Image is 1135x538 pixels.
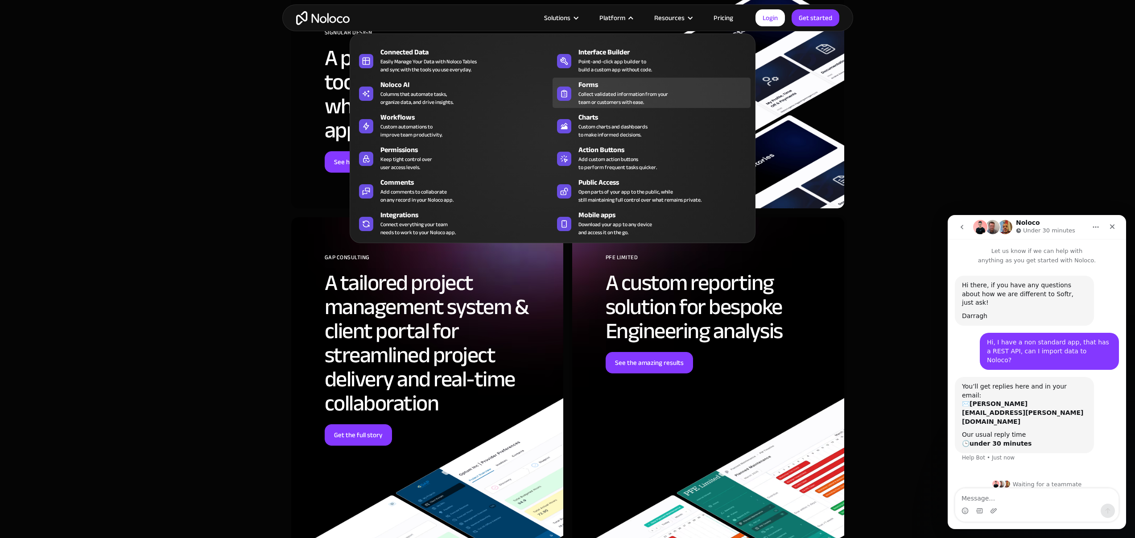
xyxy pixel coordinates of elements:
a: Login [755,9,785,26]
div: Custom charts and dashboards to make informed decisions. [578,123,648,139]
div: Resources [654,12,685,24]
div: Platform [588,12,643,24]
div: Forms [578,79,755,90]
div: Connected Data [380,47,557,58]
div: Easily Manage Your Data with Noloco Tables and sync with the tools you use everyday. [380,58,477,74]
div: Add custom action buttons to perform frequent tasks quicker. [578,155,657,171]
div: Permissions [380,145,557,155]
div: Connect everything your team needs to work to your Noloco app. [380,220,456,236]
div: GAP Consulting [325,251,550,271]
a: See how they did it [325,151,397,173]
a: Interface BuilderPoint-and-click app builder tobuild a custom app without code. [553,45,751,75]
span: Download your app to any device and access it on the go. [578,220,652,236]
div: Open parts of your app to the public, while still maintaining full control over what remains priv... [578,188,702,204]
div: Action Buttons [578,145,755,155]
div: Charts [578,112,755,123]
a: CommentsAdd comments to collaborateon any record in your Noloco app. [355,175,553,206]
div: Comments [380,177,557,188]
a: home [296,11,350,25]
a: Noloco AIColumns that automate tasks,organize data, and drive insights. [355,78,553,108]
h2: A project management tool for their agency, where clients can approve work [325,46,550,142]
a: Connected DataEasily Manage Your Data with Noloco Tablesand sync with the tools you use everyday. [355,45,553,75]
div: Collect validated information from your team or customers with ease. [578,90,668,106]
h2: A custom reporting solution for bespoke Engineering analysis [606,271,831,343]
div: Public Access [578,177,755,188]
a: FormsCollect validated information from yourteam or customers with ease. [553,78,751,108]
div: Keep tight control over user access levels. [380,155,432,171]
div: Custom automations to improve team productivity. [380,123,442,139]
h2: A tailored project management system & client portal for streamlined project delivery and real-ti... [325,271,550,415]
div: Platform [599,12,625,24]
div: Workflows [380,112,557,123]
a: ChartsCustom charts and dashboardsto make informed decisions. [553,110,751,141]
nav: Platform [350,21,755,243]
a: See the amazing results [606,352,693,373]
div: Columns that automate tasks, organize data, and drive insights. [380,90,454,106]
a: Get the full story [325,424,392,446]
div: Solutions [544,12,570,24]
a: Mobile appsDownload your app to any deviceand access it on the go. [553,208,751,238]
a: Public AccessOpen parts of your app to the public, whilestill maintaining full control over what ... [553,175,751,206]
iframe: Intercom live chat [948,215,1126,529]
div: Mobile apps [578,210,755,220]
div: Interface Builder [578,47,755,58]
div: Integrations [380,210,557,220]
a: IntegrationsConnect everything your teamneeds to work to your Noloco app. [355,208,553,238]
div: PFE Limited [606,251,831,271]
a: Get started [792,9,839,26]
a: Pricing [702,12,744,24]
div: Solutions [533,12,588,24]
div: Resources [643,12,702,24]
a: PermissionsKeep tight control overuser access levels. [355,143,553,173]
div: Noloco AI [380,79,557,90]
div: Add comments to collaborate on any record in your Noloco app. [380,188,454,204]
a: WorkflowsCustom automations toimprove team productivity. [355,110,553,141]
div: SIGNULAR DESIGN [325,26,550,46]
div: Point-and-click app builder to build a custom app without code. [578,58,652,74]
a: Action ButtonsAdd custom action buttonsto perform frequent tasks quicker. [553,143,751,173]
